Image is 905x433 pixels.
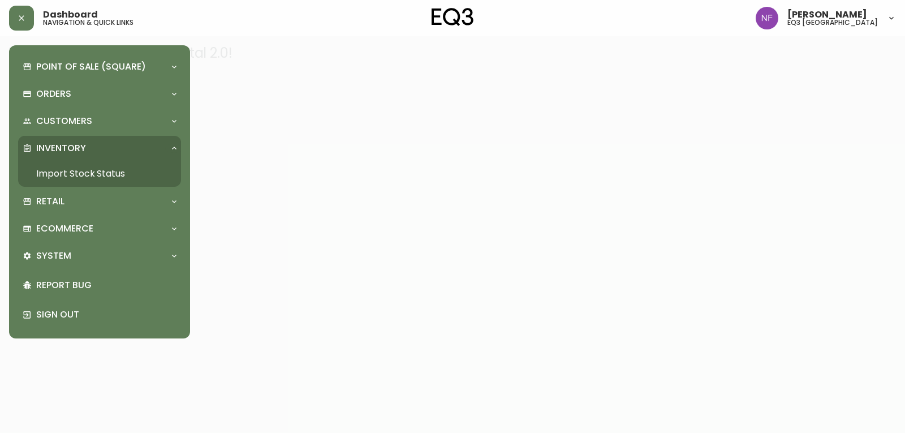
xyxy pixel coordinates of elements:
img: logo [432,8,473,26]
div: Retail [18,189,181,214]
div: Inventory [18,136,181,161]
p: Ecommerce [36,222,93,235]
div: Customers [18,109,181,134]
p: Retail [36,195,64,208]
p: System [36,250,71,262]
a: Import Stock Status [18,161,181,187]
h5: eq3 [GEOGRAPHIC_DATA] [787,19,878,26]
div: Ecommerce [18,216,181,241]
div: Orders [18,82,181,106]
img: 2185be282f521b9306f6429905cb08b1 [756,7,778,29]
p: Point of Sale (Square) [36,61,146,73]
div: System [18,243,181,268]
h5: navigation & quick links [43,19,133,26]
div: Point of Sale (Square) [18,54,181,79]
p: Orders [36,88,71,100]
div: Sign Out [18,300,181,329]
p: Report Bug [36,279,176,291]
p: Sign Out [36,308,176,321]
span: [PERSON_NAME] [787,10,867,19]
p: Customers [36,115,92,127]
div: Report Bug [18,271,181,300]
span: Dashboard [43,10,98,19]
p: Inventory [36,142,86,155]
